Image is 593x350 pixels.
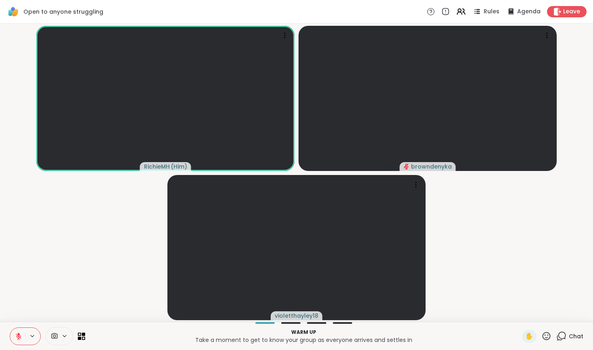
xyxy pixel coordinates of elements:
p: Warm up [90,329,517,336]
span: Leave [563,8,580,16]
span: ( Him ) [171,162,187,171]
span: audio-muted [404,164,409,169]
span: Rules [484,8,499,16]
span: Agenda [517,8,541,16]
span: Open to anyone struggling [23,8,103,16]
img: ShareWell Logomark [6,5,20,19]
span: ✋ [525,331,533,341]
span: Chat [569,332,583,340]
span: browndenyka [411,162,452,171]
span: violetthayley18 [275,312,318,320]
span: RichieMH [144,162,170,171]
p: Take a moment to get to know your group as everyone arrives and settles in [90,336,517,344]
